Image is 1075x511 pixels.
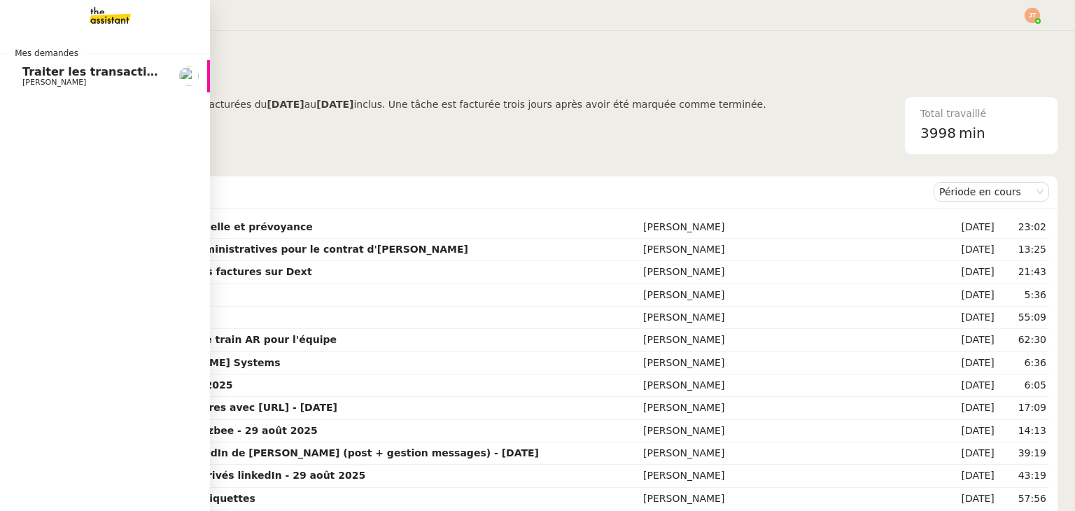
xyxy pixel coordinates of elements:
div: Total travaillé [920,106,1042,122]
td: [PERSON_NAME] [640,465,954,487]
td: [DATE] [954,216,997,239]
td: [PERSON_NAME] [640,397,954,419]
td: [DATE] [954,329,997,351]
span: 3998 [920,125,956,141]
td: [DATE] [954,397,997,419]
b: [DATE] [316,99,353,110]
td: 5:36 [997,284,1049,307]
div: Demandes [71,178,934,206]
td: [PERSON_NAME] [640,307,954,329]
img: svg [1025,8,1040,23]
td: [PERSON_NAME] [640,216,954,239]
td: 55:09 [997,307,1049,329]
td: [PERSON_NAME] [640,374,954,397]
span: min [959,122,985,145]
td: [DATE] [954,307,997,329]
td: 14:13 [997,420,1049,442]
span: au [304,99,316,110]
td: 6:36 [997,352,1049,374]
td: [PERSON_NAME] [640,261,954,283]
td: [DATE] [954,442,997,465]
td: [PERSON_NAME] [640,420,954,442]
span: Traiter les transactions bancaires [22,65,234,78]
span: [PERSON_NAME] [22,78,86,87]
td: [DATE] [954,488,997,510]
td: [DATE] [954,374,997,397]
td: [PERSON_NAME] [640,442,954,465]
span: Mes demandes [6,46,87,60]
td: 13:25 [997,239,1049,261]
nz-select-item: Période en cours [939,183,1044,201]
td: [PERSON_NAME] [640,284,954,307]
td: [DATE] [954,284,997,307]
strong: Récupérer et déposer les factures sur Dext [73,266,312,277]
td: [PERSON_NAME] [640,352,954,374]
td: 17:09 [997,397,1049,419]
td: [DATE] [954,465,997,487]
td: [PERSON_NAME] [640,329,954,351]
strong: Désinscrire [PERSON_NAME] Systems [73,357,281,368]
td: 62:30 [997,329,1049,351]
td: 6:05 [997,374,1049,397]
strong: Gérer les démarches administratives pour le contrat d'[PERSON_NAME] [73,244,468,255]
td: [PERSON_NAME] [640,488,954,510]
strong: Gestion des messages privés linkedIn - 29 août 2025 [73,470,365,481]
td: 21:43 [997,261,1049,283]
td: 43:19 [997,465,1049,487]
td: [DATE] [954,420,997,442]
td: 23:02 [997,216,1049,239]
b: [DATE] [267,99,304,110]
td: [DATE] [954,261,997,283]
td: [PERSON_NAME] [640,239,954,261]
td: 57:56 [997,488,1049,510]
td: [DATE] [954,239,997,261]
img: users%2F37wbV9IbQuXMU0UH0ngzBXzaEe12%2Favatar%2Fcba66ece-c48a-48c8-9897-a2adc1834457 [179,66,199,86]
td: 39:19 [997,442,1049,465]
strong: Gestion du compte LinkedIn de [PERSON_NAME] (post + gestion messages) - [DATE] [73,447,539,458]
td: [DATE] [954,352,997,374]
span: inclus. Une tâche est facturée trois jours après avoir été marquée comme terminée. [353,99,766,110]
